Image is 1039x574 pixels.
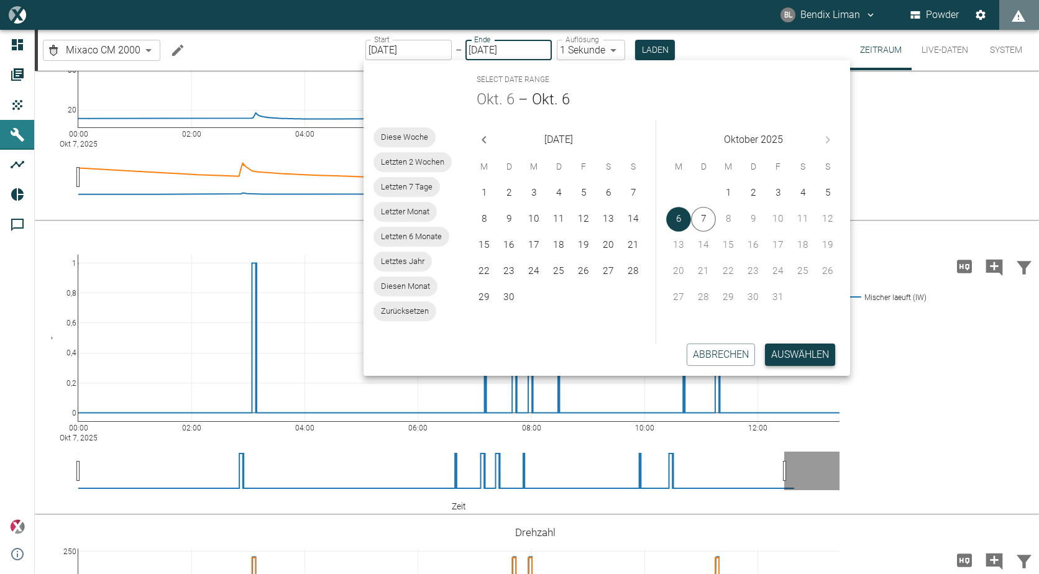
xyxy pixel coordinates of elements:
button: 14 [621,207,646,232]
div: 1 Sekunde [557,40,625,60]
input: DD.MM.YYYY [365,40,452,60]
button: 3 [521,181,546,206]
button: 24 [521,259,546,284]
button: 29 [472,285,497,310]
button: 23 [497,259,521,284]
button: 19 [571,233,596,258]
span: Dienstag [498,155,520,180]
button: 2 [497,181,521,206]
button: 26 [571,259,596,284]
button: Previous month [472,127,497,152]
button: Laden [635,40,675,60]
input: DD.MM.YYYY [465,40,552,60]
button: 6 [596,181,621,206]
button: 4 [546,181,571,206]
button: Live-Daten [912,30,978,70]
img: logo [9,6,25,23]
span: Letzten 7 Tage [373,181,440,193]
span: Zurücksetzen [373,305,436,317]
button: 5 [815,181,840,206]
p: – [455,43,462,57]
button: Machine bearbeiten [165,38,190,63]
div: Zurücksetzen [373,301,436,321]
span: Sonntag [817,155,839,180]
div: Letzter Monat [373,202,437,222]
span: Letzten 2 Wochen [373,156,452,168]
button: Okt. 6 [532,90,570,110]
button: 17 [521,233,546,258]
button: 6 [666,207,691,232]
span: Oktober 2025 [724,131,783,148]
button: 12 [571,207,596,232]
button: bendix.liman@kansaihelios-cws.de [779,4,878,26]
button: 10 [521,207,546,232]
button: Daten filtern [1009,250,1039,283]
span: Donnerstag [547,155,570,180]
span: Samstag [597,155,620,180]
span: Mittwoch [717,155,739,180]
label: Ende [474,34,490,45]
button: 28 [621,259,646,284]
span: Hohe Auflösung [950,553,979,565]
button: 7 [621,181,646,206]
button: 13 [596,207,621,232]
img: Xplore Logo [10,519,25,534]
span: Mittwoch [523,155,545,180]
div: BL [780,7,795,22]
button: Okt. 6 [477,90,515,110]
button: 11 [546,207,571,232]
span: Dienstag [692,155,715,180]
button: 2 [741,181,766,206]
span: Freitag [572,155,595,180]
button: Zeitraum [850,30,912,70]
label: Start [374,34,390,45]
button: 3 [766,181,790,206]
span: Donnerstag [742,155,764,180]
button: 1 [716,181,741,206]
button: 18 [546,233,571,258]
span: Diesen Monat [373,280,437,293]
span: Samstag [792,155,814,180]
span: Diese Woche [373,131,436,143]
button: Abbrechen [687,344,755,366]
span: Mixaco CM 2000 [66,43,140,57]
button: 30 [497,285,521,310]
span: Freitag [767,155,789,180]
h5: – [515,90,532,110]
button: 9 [497,207,521,232]
div: Letzten 2 Wochen [373,152,452,172]
div: Diese Woche [373,127,436,147]
span: Letztes Jahr [373,255,432,268]
button: 27 [596,259,621,284]
span: Montag [473,155,495,180]
label: Auflösung [565,34,599,45]
button: 8 [472,207,497,232]
button: 1 [472,181,497,206]
button: 20 [596,233,621,258]
div: Letzten 6 Monate [373,227,449,247]
button: Powder [908,4,962,26]
button: 21 [621,233,646,258]
button: Kommentar hinzufügen [979,250,1009,283]
button: System [978,30,1034,70]
div: Letzten 7 Tage [373,177,440,197]
span: Letzter Monat [373,206,437,218]
span: [DATE] [544,131,573,148]
div: Diesen Monat [373,276,437,296]
button: 25 [546,259,571,284]
button: 7 [691,207,716,232]
div: Letztes Jahr [373,252,432,271]
button: 5 [571,181,596,206]
button: Einstellungen [969,4,992,26]
button: Auswählen [765,344,835,366]
span: Hohe Auflösung [950,260,979,271]
span: Sonntag [622,155,644,180]
span: Letzten 6 Monate [373,230,449,243]
button: 15 [472,233,497,258]
span: Montag [667,155,690,180]
button: 4 [790,181,815,206]
a: Mixaco CM 2000 [46,43,140,58]
span: Select date range [477,70,549,90]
